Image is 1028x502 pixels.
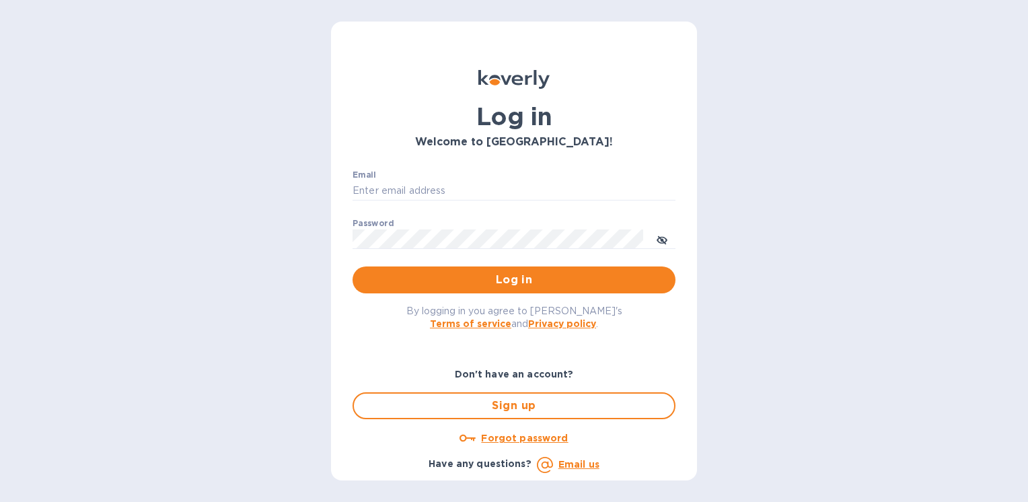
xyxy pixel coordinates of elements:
[649,225,675,252] button: toggle password visibility
[353,181,675,201] input: Enter email address
[406,306,622,329] span: By logging in you agree to [PERSON_NAME]'s and .
[429,458,531,469] b: Have any questions?
[353,219,394,227] label: Password
[478,70,550,89] img: Koverly
[430,318,511,329] a: Terms of service
[365,398,663,414] span: Sign up
[455,369,574,380] b: Don't have an account?
[481,433,568,443] u: Forgot password
[528,318,596,329] a: Privacy policy
[353,171,376,179] label: Email
[353,266,675,293] button: Log in
[363,272,665,288] span: Log in
[353,136,675,149] h3: Welcome to [GEOGRAPHIC_DATA]!
[558,459,599,470] a: Email us
[353,392,675,419] button: Sign up
[353,102,675,131] h1: Log in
